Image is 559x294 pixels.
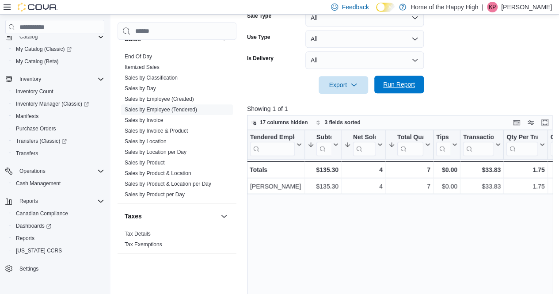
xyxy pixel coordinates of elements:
[324,76,363,94] span: Export
[16,150,38,157] span: Transfers
[16,222,51,229] span: Dashboards
[308,134,338,156] button: Subtotal
[305,9,424,27] button: All
[250,164,302,175] div: Totals
[2,31,108,43] button: Catalog
[219,211,229,221] button: Taxes
[16,113,38,120] span: Manifests
[436,181,457,191] div: $0.00
[482,2,483,12] p: |
[308,181,338,191] div: $135.30
[9,85,108,98] button: Inventory Count
[125,53,152,60] span: End Of Day
[12,233,104,244] span: Reports
[12,86,104,97] span: Inventory Count
[125,64,160,70] a: Itemized Sales
[125,170,191,176] a: Sales by Product & Location
[489,2,496,12] span: KP
[250,134,295,156] div: Tendered Employee
[506,134,537,142] div: Qty Per Transaction
[125,107,197,113] a: Sales by Employee (Tendered)
[2,262,108,275] button: Settings
[16,210,68,217] span: Canadian Compliance
[436,134,450,156] div: Tips
[12,208,104,219] span: Canadian Compliance
[9,244,108,257] button: [US_STATE] CCRS
[9,110,108,122] button: Manifests
[16,31,104,42] span: Catalog
[12,99,104,109] span: Inventory Manager (Classic)
[487,2,498,12] div: Kayla Parker
[12,178,104,189] span: Cash Management
[506,164,544,175] div: 1.75
[463,134,501,156] button: Transaction Average
[463,134,494,142] div: Transaction Average
[19,33,38,40] span: Catalog
[12,44,104,54] span: My Catalog (Classic)
[12,233,38,244] a: Reports
[388,134,430,156] button: Total Quantity
[436,164,457,175] div: $0.00
[12,221,104,231] span: Dashboards
[125,149,186,155] a: Sales by Location per Day
[12,245,65,256] a: [US_STATE] CCRS
[19,265,38,272] span: Settings
[16,31,41,42] button: Catalog
[118,229,236,253] div: Taxes
[16,180,61,187] span: Cash Management
[342,3,369,11] span: Feedback
[19,76,41,83] span: Inventory
[2,165,108,177] button: Operations
[12,111,42,122] a: Manifests
[125,128,188,134] a: Sales by Invoice & Product
[125,149,186,156] span: Sales by Location per Day
[12,111,104,122] span: Manifests
[16,100,89,107] span: Inventory Manager (Classic)
[16,166,104,176] span: Operations
[506,181,544,191] div: 1.75
[125,117,163,124] span: Sales by Invoice
[250,134,295,142] div: Tendered Employee
[12,123,104,134] span: Purchase Orders
[12,148,104,159] span: Transfers
[511,117,522,128] button: Keyboard shortcuts
[125,127,188,134] span: Sales by Invoice & Product
[16,137,67,145] span: Transfers (Classic)
[312,117,364,128] button: 3 fields sorted
[125,241,162,248] a: Tax Exemptions
[463,134,494,156] div: Transaction Average
[16,125,56,132] span: Purchase Orders
[436,134,450,142] div: Tips
[316,134,331,156] div: Subtotal
[125,64,160,71] span: Itemized Sales
[344,164,383,175] div: 4
[125,95,194,103] span: Sales by Employee (Created)
[247,55,274,62] label: Is Delivery
[12,136,70,146] a: Transfers (Classic)
[125,180,211,187] span: Sales by Product & Location per Day
[125,230,151,237] span: Tax Details
[125,138,167,145] a: Sales by Location
[12,178,64,189] a: Cash Management
[9,207,108,220] button: Canadian Compliance
[308,164,338,175] div: $135.30
[247,104,555,113] p: Showing 1 of 1
[397,134,423,156] div: Total Quantity
[16,263,42,274] a: Settings
[16,46,72,53] span: My Catalog (Classic)
[125,117,163,123] a: Sales by Invoice
[2,73,108,85] button: Inventory
[506,134,544,156] button: Qty Per Transaction
[2,195,108,207] button: Reports
[305,51,424,69] button: All
[9,147,108,160] button: Transfers
[16,166,49,176] button: Operations
[12,56,104,67] span: My Catalog (Beta)
[9,177,108,190] button: Cash Management
[125,241,162,248] span: Tax Exemptions
[436,134,457,156] button: Tips
[344,181,383,191] div: 4
[353,134,376,156] div: Net Sold
[411,2,478,12] p: Home of the Happy High
[16,235,34,242] span: Reports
